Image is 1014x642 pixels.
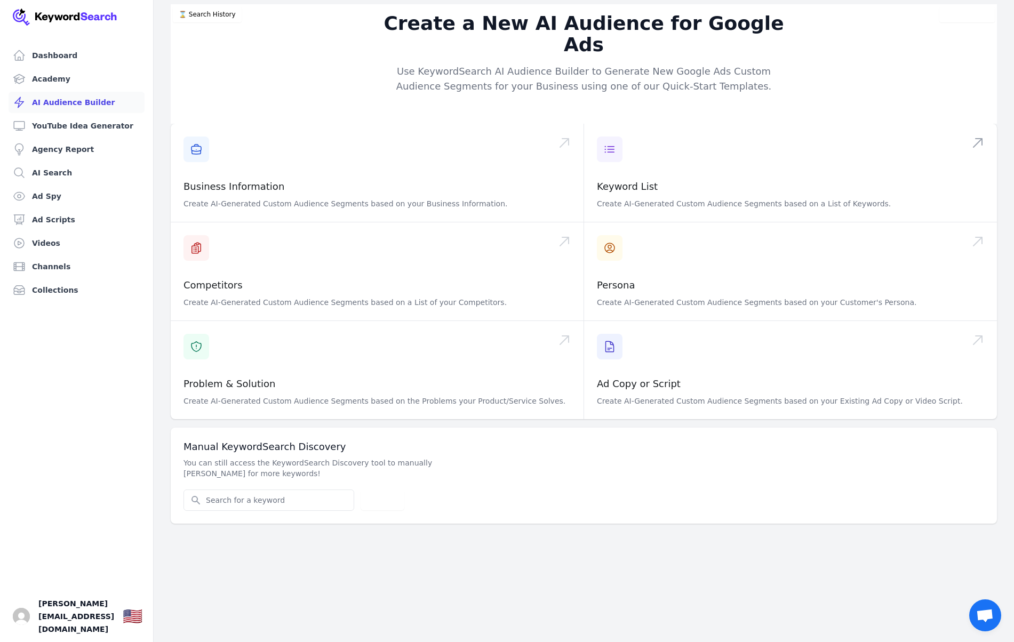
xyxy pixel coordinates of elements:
[9,186,145,207] a: Ad Spy
[183,458,491,479] p: You can still access the KeywordSearch Discovery tool to manually [PERSON_NAME] for more keywords!
[9,256,145,277] a: Channels
[9,279,145,301] a: Collections
[9,115,145,137] a: YouTube Idea Generator
[597,181,658,192] a: Keyword List
[969,599,1001,631] a: Open chat
[9,92,145,113] a: AI Audience Builder
[597,378,681,389] a: Ad Copy or Script
[173,6,242,22] button: ⌛️ Search History
[123,606,142,627] button: 🇺🇸
[123,607,142,626] div: 🇺🇸
[183,378,275,389] a: Problem & Solution
[9,139,145,160] a: Agency Report
[379,64,789,94] p: Use KeywordSearch AI Audience Builder to Generate New Google Ads Custom Audience Segments for you...
[597,279,635,291] a: Persona
[379,13,789,55] h2: Create a New AI Audience for Google Ads
[183,181,284,192] a: Business Information
[9,209,145,230] a: Ad Scripts
[183,279,243,291] a: Competitors
[939,6,995,22] button: Video Tutorial
[184,490,354,510] input: Search for a keyword
[9,162,145,183] a: AI Search
[9,232,145,254] a: Videos
[38,597,114,636] span: [PERSON_NAME][EMAIL_ADDRESS][DOMAIN_NAME]
[13,9,117,26] img: Your Company
[9,45,145,66] a: Dashboard
[13,608,30,625] button: Open user button
[9,68,145,90] a: Academy
[183,440,984,453] h3: Manual KeywordSearch Discovery
[361,490,404,510] button: Search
